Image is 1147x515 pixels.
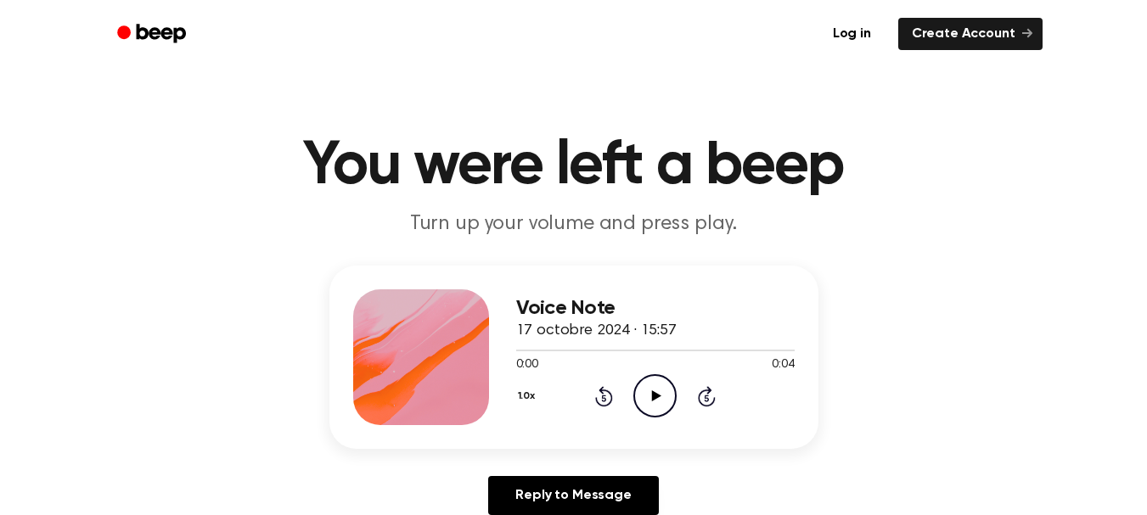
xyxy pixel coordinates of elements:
span: 0:00 [516,356,538,374]
h1: You were left a beep [139,136,1009,197]
a: Beep [105,18,201,51]
span: 0:04 [772,356,794,374]
span: 17 octobre 2024 · 15:57 [516,323,677,339]
a: Create Account [898,18,1043,50]
p: Turn up your volume and press play. [248,210,900,238]
a: Log in [816,14,888,53]
a: Reply to Message [488,476,658,515]
button: 1.0x [516,382,542,411]
h3: Voice Note [516,297,795,320]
